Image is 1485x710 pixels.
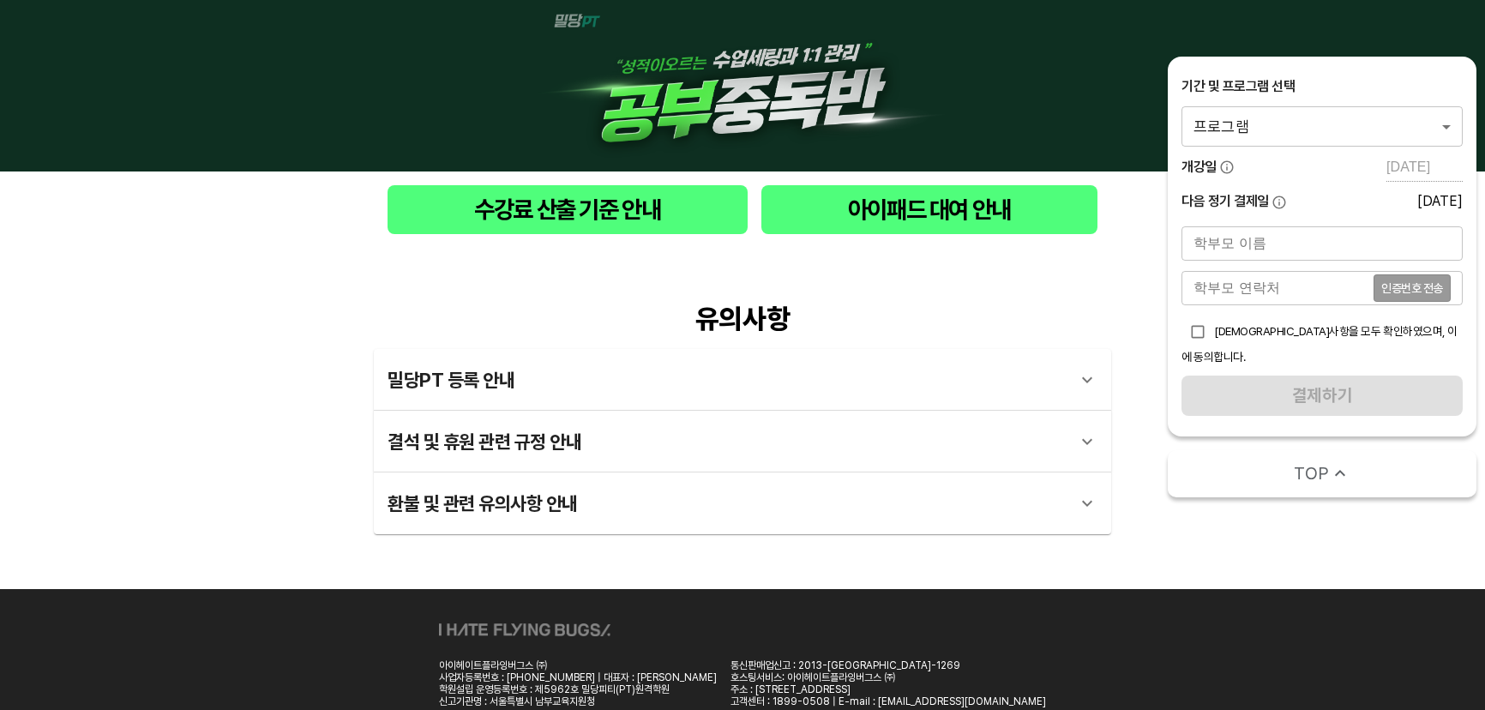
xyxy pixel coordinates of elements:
div: 밀당PT 등록 안내 [374,349,1111,411]
div: 프로그램 [1181,106,1463,146]
span: 다음 정기 결제일 [1181,192,1269,211]
div: 신고기관명 : 서울특별시 남부교육지원청 [439,695,717,707]
span: 개강일 [1181,158,1217,177]
div: 기간 및 프로그램 선택 [1181,77,1463,96]
div: 주소 : [STREET_ADDRESS] [730,683,1046,695]
div: 호스팅서비스: 아이헤이트플라잉버그스 ㈜ [730,671,1046,683]
div: 고객센터 : 1899-0508 | E-mail : [EMAIL_ADDRESS][DOMAIN_NAME] [730,695,1046,707]
div: 학원설립 운영등록번호 : 제5962호 밀당피티(PT)원격학원 [439,683,717,695]
div: 환불 및 관련 유의사항 안내 [374,472,1111,534]
span: 아이패드 대여 안내 [775,192,1084,227]
div: 유의사항 [374,303,1111,335]
input: 학부모 이름을 입력해주세요 [1181,226,1463,261]
span: 수강료 산출 기준 안내 [401,192,734,227]
span: TOP [1294,461,1329,485]
img: ihateflyingbugs [439,623,610,636]
span: [DEMOGRAPHIC_DATA]사항을 모두 확인하였으며, 이에 동의합니다. [1181,324,1458,364]
button: 아이패드 대여 안내 [761,185,1097,234]
div: 결석 및 휴원 관련 규정 안내 [374,411,1111,472]
button: TOP [1168,450,1476,497]
div: 통신판매업신고 : 2013-[GEOGRAPHIC_DATA]-1269 [730,659,1046,671]
div: 환불 및 관련 유의사항 안내 [388,483,1067,524]
div: 아이헤이트플라잉버그스 ㈜ [439,659,717,671]
div: [DATE] [1417,193,1463,209]
img: 1 [537,14,948,158]
div: 사업자등록번호 : [PHONE_NUMBER] | 대표자 : [PERSON_NAME] [439,671,717,683]
div: 결석 및 휴원 관련 규정 안내 [388,421,1067,462]
button: 수강료 산출 기준 안내 [388,185,748,234]
input: 학부모 연락처를 입력해주세요 [1181,271,1374,305]
div: 밀당PT 등록 안내 [388,359,1067,400]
